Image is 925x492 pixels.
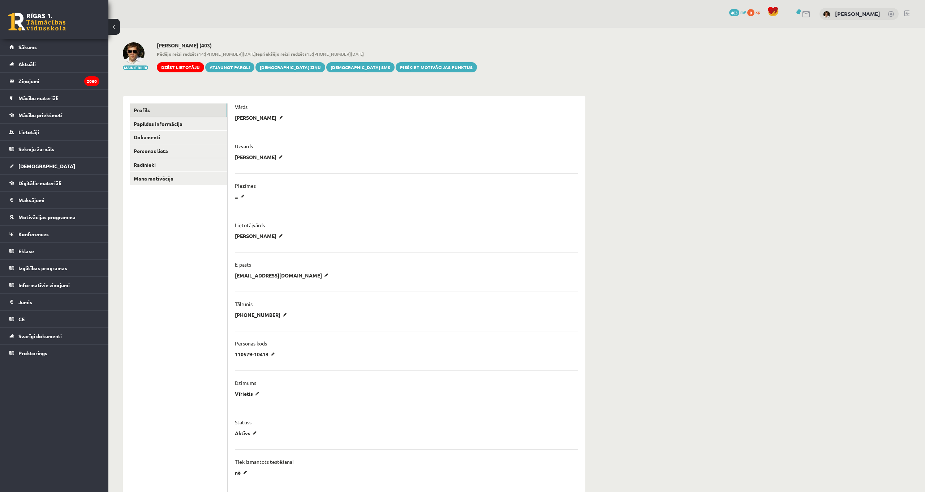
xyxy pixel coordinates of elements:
[9,90,99,106] a: Mācību materiāli
[235,193,247,200] p: ...
[130,172,227,185] a: Mana motivācija
[18,214,76,220] span: Motivācijas programma
[9,311,99,327] a: CE
[9,158,99,174] a: [DEMOGRAPHIC_DATA]
[130,117,227,131] a: Papildus informācija
[205,62,254,72] a: Atjaunot paroli
[18,192,99,208] legend: Maksājumi
[84,76,99,86] i: 2060
[18,44,37,50] span: Sākums
[157,51,477,57] span: 14:[PHONE_NUMBER][DATE] 15:[PHONE_NUMBER][DATE]
[18,350,47,356] span: Proktorings
[18,282,70,288] span: Informatīvie ziņojumi
[18,316,25,322] span: CE
[9,328,99,344] a: Svarīgi dokumenti
[235,182,256,189] p: Piezīmes
[729,9,739,16] span: 403
[123,42,145,64] img: Ivo Čapiņš
[235,261,251,268] p: E-pasts
[9,141,99,157] a: Sekmju žurnāls
[18,299,32,305] span: Jumis
[8,13,66,31] a: Rīgas 1. Tālmācības vidusskola
[235,419,251,425] p: Statuss
[130,103,227,117] a: Profils
[9,226,99,242] a: Konferences
[157,51,199,57] b: Pēdējo reizi redzēts
[823,11,830,18] img: Ivo Čapiņš
[9,294,99,310] a: Jumis
[18,333,62,339] span: Svarīgi dokumenti
[326,62,395,72] a: [DEMOGRAPHIC_DATA] SMS
[235,340,267,347] p: Personas kods
[18,231,49,237] span: Konferences
[729,9,746,15] a: 403 mP
[18,180,61,186] span: Digitālie materiāli
[18,61,36,67] span: Aktuāli
[157,62,204,72] a: Dzēst lietotāju
[235,430,259,436] p: Aktīvs
[747,9,764,15] a: 0 xp
[235,311,289,318] p: [PHONE_NUMBER]
[9,192,99,208] a: Maksājumi
[157,42,477,48] h2: [PERSON_NAME] (403)
[9,39,99,55] a: Sākums
[747,9,754,16] span: 0
[9,260,99,276] a: Izglītības programas
[235,469,250,476] p: nē
[756,9,760,15] span: xp
[235,103,248,110] p: Vārds
[18,129,39,135] span: Lietotāji
[235,272,331,279] p: [EMAIL_ADDRESS][DOMAIN_NAME]
[255,62,325,72] a: [DEMOGRAPHIC_DATA] ziņu
[18,112,63,118] span: Mācību priekšmeti
[235,301,253,307] p: Tālrunis
[9,243,99,259] a: Eklase
[235,222,265,228] p: Lietotājvārds
[9,345,99,361] a: Proktorings
[235,114,285,121] p: [PERSON_NAME]
[835,10,880,17] a: [PERSON_NAME]
[9,209,99,225] a: Motivācijas programma
[130,158,227,171] a: Radinieki
[130,144,227,158] a: Personas lieta
[235,233,285,239] p: [PERSON_NAME]
[18,265,67,271] span: Izglītības programas
[18,163,75,169] span: [DEMOGRAPHIC_DATA]
[9,175,99,191] a: Digitālie materiāli
[9,73,99,89] a: Ziņojumi2060
[18,73,99,89] legend: Ziņojumi
[18,95,59,101] span: Mācību materiāli
[235,379,256,386] p: Dzimums
[256,51,307,57] b: Iepriekšējo reizi redzēts
[130,131,227,144] a: Dokumenti
[740,9,746,15] span: mP
[123,65,148,70] button: Mainīt bildi
[9,107,99,123] a: Mācību priekšmeti
[9,56,99,72] a: Aktuāli
[396,62,477,72] a: Piešķirt motivācijas punktus
[18,248,34,254] span: Eklase
[18,146,54,152] span: Sekmju žurnāls
[235,143,253,149] p: Uzvārds
[235,458,294,465] p: Tiek izmantots testēšanai
[9,277,99,293] a: Informatīvie ziņojumi
[235,390,262,397] p: Vīrietis
[235,351,277,357] p: 110579-10413
[9,124,99,140] a: Lietotāji
[235,154,285,160] p: [PERSON_NAME]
